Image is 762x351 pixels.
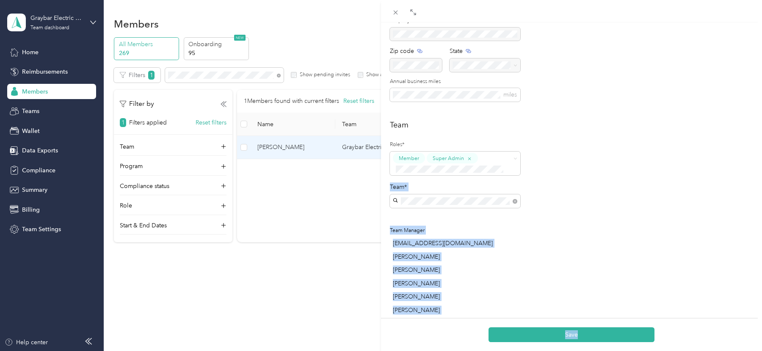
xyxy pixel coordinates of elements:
div: [PERSON_NAME] [393,265,520,274]
button: Super Admin [427,153,478,163]
div: Team* [390,182,520,191]
label: Roles* [390,141,520,149]
div: [PERSON_NAME] [393,292,520,301]
span: miles [503,91,517,98]
div: [EMAIL_ADDRESS][DOMAIN_NAME] [393,239,520,248]
button: Save [489,327,654,342]
h2: Team [390,119,753,131]
span: Team Manager [390,227,425,234]
iframe: Everlance-gr Chat Button Frame [715,304,762,351]
button: Member [393,153,425,163]
span: Zip code [390,47,414,55]
div: [PERSON_NAME] [393,279,520,288]
span: Super Admin [433,155,464,162]
div: [PERSON_NAME] [393,252,520,261]
span: State [450,47,463,55]
label: Annual business miles [390,78,520,86]
div: [PERSON_NAME] [393,306,520,315]
span: Member [399,155,419,162]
